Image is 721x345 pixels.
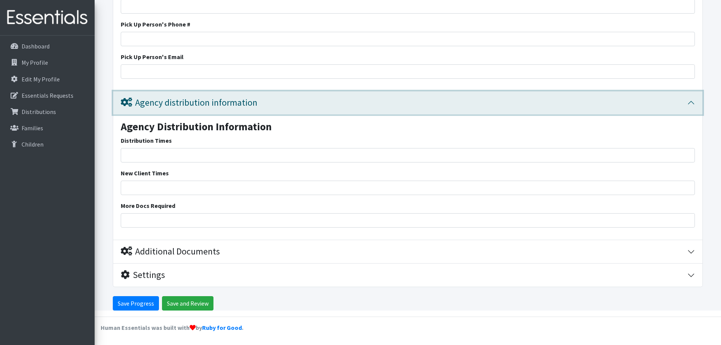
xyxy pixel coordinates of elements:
[3,88,92,103] a: Essentials Requests
[3,5,92,30] img: HumanEssentials
[3,39,92,54] a: Dashboard
[202,324,242,331] a: Ruby for Good
[3,55,92,70] a: My Profile
[113,264,702,287] button: Settings
[121,52,184,61] label: Pick Up Person's Email
[121,270,165,281] div: Settings
[121,136,172,145] label: Distribution Times
[121,169,169,178] label: New Client Times
[162,296,213,311] input: Save and Review
[22,108,56,116] p: Distributions
[113,240,702,263] button: Additional Documents
[121,201,175,210] label: More Docs Required
[121,20,190,29] label: Pick Up Person's Phone #
[121,97,257,108] div: Agency distribution information
[22,75,60,83] p: Edit My Profile
[3,137,92,152] a: Children
[22,124,43,132] p: Families
[22,59,48,66] p: My Profile
[113,296,159,311] input: Save Progress
[3,120,92,136] a: Families
[22,42,50,50] p: Dashboard
[3,104,92,119] a: Distributions
[113,91,702,114] button: Agency distribution information
[22,92,73,99] p: Essentials Requests
[22,140,44,148] p: Children
[101,324,243,331] strong: Human Essentials was built with by .
[3,72,92,87] a: Edit My Profile
[121,120,272,133] strong: Agency Distribution Information
[121,246,220,257] div: Additional Documents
